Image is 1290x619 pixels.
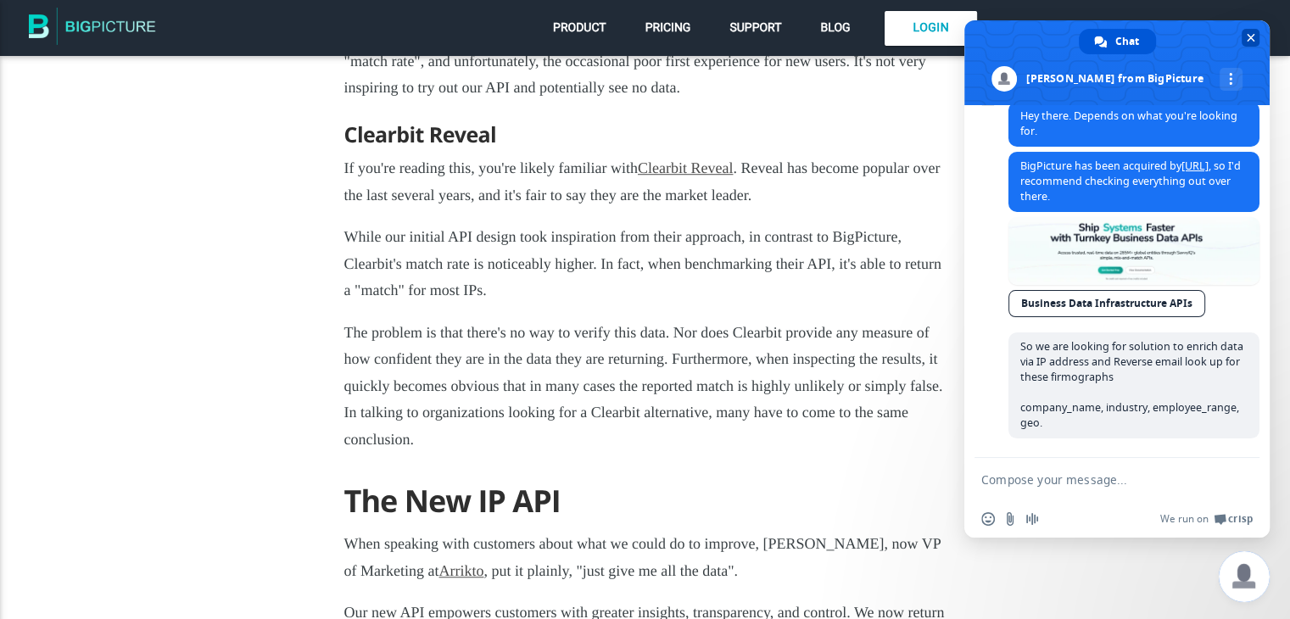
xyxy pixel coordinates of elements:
a: Pricing [641,17,695,39]
textarea: Compose your message... [981,472,1215,488]
a: [URL] [1181,159,1209,173]
div: More channels [1220,68,1243,91]
img: The BigPicture.io Blog [29,7,156,50]
span: Insert an emoji [981,512,995,526]
a: Arrikto [438,562,483,579]
span: Product [553,21,606,35]
a: Support [725,17,785,39]
a: Business Data Infrastructure APIs [1008,290,1205,317]
span: BigPicture has been acquired by , so I'd recommend checking everything out over there. [1020,159,1241,204]
span: Crisp [1228,512,1253,526]
span: Audio message [1025,512,1039,526]
span: Send a file [1003,512,1017,526]
span: Chat [1115,29,1139,54]
span: Hey there. Depends on what you're looking for. [1020,109,1237,138]
p: While our initial API design took inspiration from their approach, in contrast to BigPicture, Cle... [344,224,947,304]
span: So we are looking for solution to enrich data via IP address and Reverse email look up for these ... [1020,339,1243,430]
a: Blog [816,17,854,39]
span: Close chat [1242,29,1259,47]
h2: The New IP API [344,483,947,518]
a: Login [885,11,977,46]
a: Product [549,17,611,39]
div: Close chat [1219,551,1270,602]
h3: Clearbit Reveal [344,123,947,148]
p: If you're reading this, you're likely familiar with . Reveal has become popular over the last sev... [344,155,947,209]
div: Chat [1079,29,1156,54]
a: Clearbit Reveal [638,159,733,176]
p: When speaking with customers about what we could do to improve, [PERSON_NAME], now VP of Marketin... [344,531,947,584]
a: We run onCrisp [1160,512,1253,526]
span: Pricing [645,21,691,35]
span: We run on [1160,512,1209,526]
p: The problem is that there's no way to verify this data. Nor does Clearbit provide any measure of ... [344,320,947,454]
